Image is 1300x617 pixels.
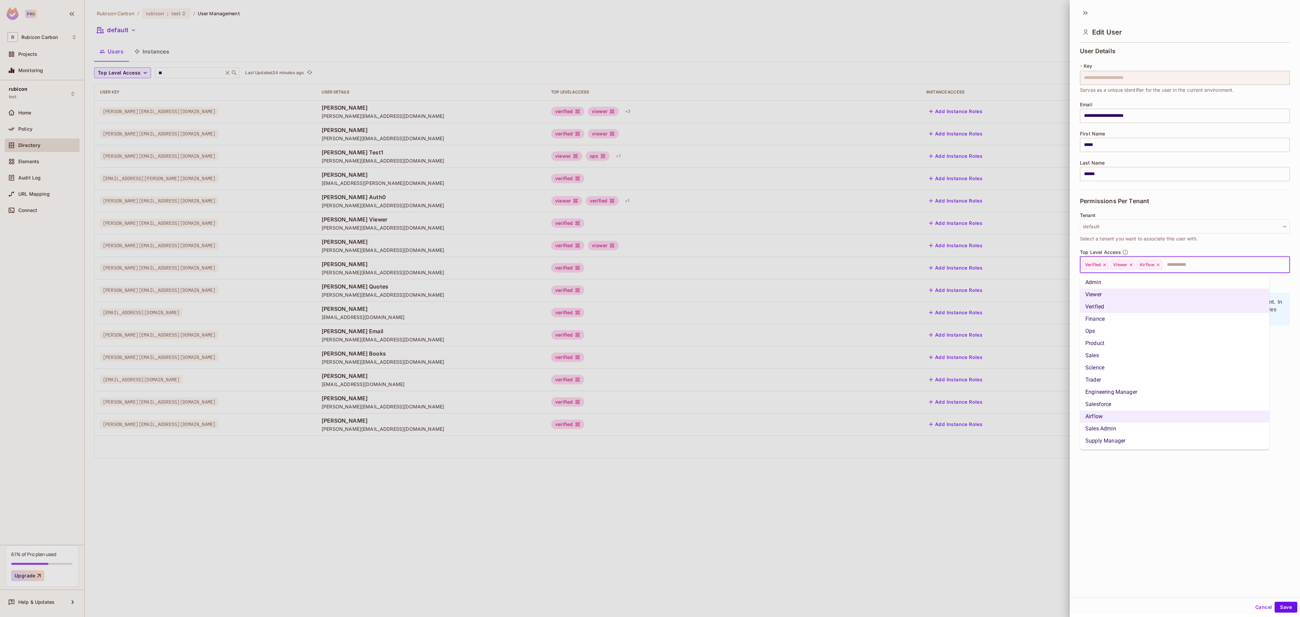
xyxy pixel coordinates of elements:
li: Product [1080,337,1270,349]
li: Viewer [1080,289,1270,301]
span: Edit User [1092,28,1122,36]
span: User Details [1080,48,1115,55]
li: Sales Admin [1080,423,1270,435]
span: Verified [1085,262,1101,268]
li: Salesforce [1080,398,1270,410]
span: Airflow [1140,262,1154,268]
li: Verified [1080,301,1270,313]
span: Viewer [1113,262,1127,268]
span: Email [1080,102,1092,107]
li: Trader [1080,374,1270,386]
button: Close [1286,264,1287,265]
span: First Name [1080,131,1105,136]
div: Verified [1082,260,1109,270]
li: Supply Manager [1080,435,1270,447]
span: Top Level Access [1080,250,1121,255]
li: Ops [1080,325,1270,337]
div: Airflow [1136,260,1162,270]
li: Science [1080,362,1270,374]
span: Key [1084,63,1092,69]
span: Select a tenant you want to associate this user with. [1080,235,1198,242]
span: Last Name [1080,160,1105,166]
li: Sales [1080,349,1270,362]
li: Engineering Manager [1080,386,1270,398]
button: Save [1275,602,1297,613]
button: default [1080,219,1290,234]
span: Permissions Per Tenant [1080,198,1149,205]
span: Serves as a unique identifier for the user in the current environment. [1080,86,1234,94]
li: Finance [1080,313,1270,325]
div: Viewer [1110,260,1135,270]
button: Cancel [1253,602,1275,613]
span: Tenant [1080,213,1096,218]
li: Airflow [1080,410,1270,423]
li: Admin [1080,276,1270,289]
